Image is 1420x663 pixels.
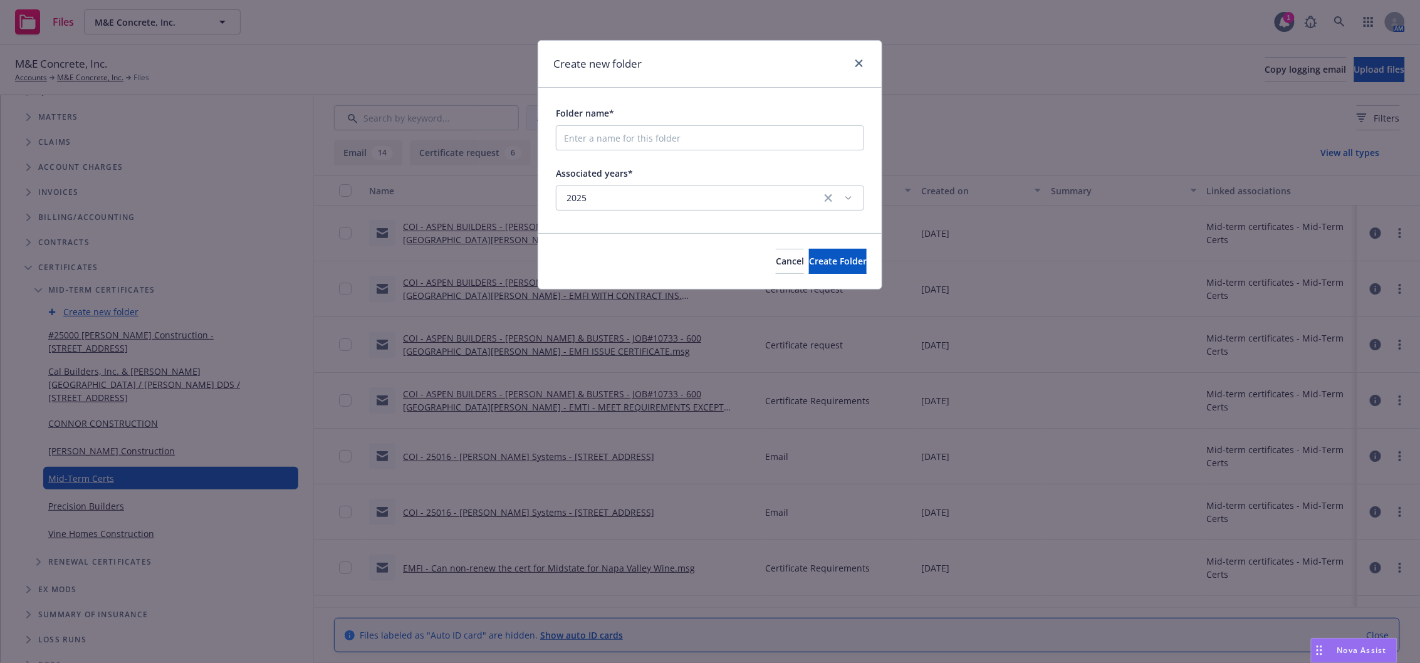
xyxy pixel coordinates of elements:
[776,255,804,267] span: Cancel
[566,192,818,204] span: 2025
[852,56,867,71] a: close
[809,249,867,274] button: Create Folder
[556,107,614,119] span: Folder name*
[776,249,804,274] button: Cancel
[1312,639,1327,662] div: Drag to move
[809,255,867,267] span: Create Folder
[556,125,864,150] input: Enter a name for this folder
[1311,638,1397,663] button: Nova Assist
[553,56,642,72] h1: Create new folder
[556,167,633,179] span: Associated years*
[1337,645,1387,655] span: Nova Assist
